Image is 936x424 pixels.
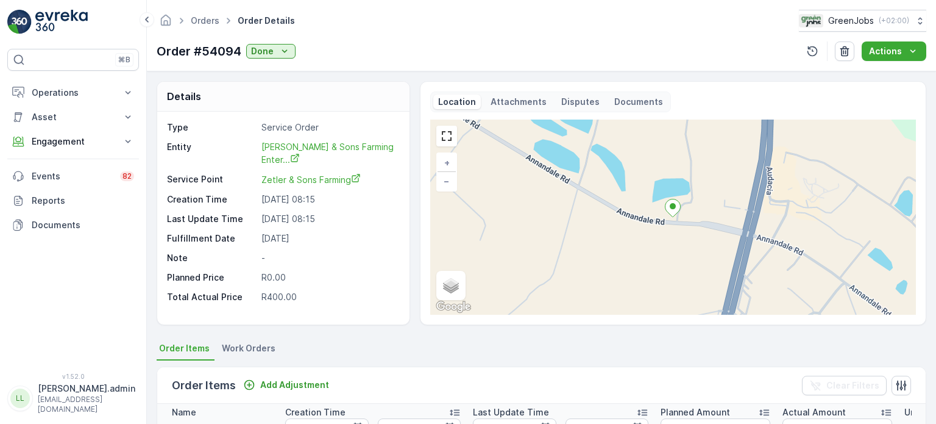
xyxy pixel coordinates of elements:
button: LL[PERSON_NAME].admin[EMAIL_ADDRESS][DOMAIN_NAME] [7,383,139,414]
p: Last Update Time [473,406,549,419]
button: Engagement [7,129,139,154]
p: Actual Amount [782,406,846,419]
p: Fulfillment Date [167,232,257,245]
p: Documents [614,96,663,108]
p: Attachments [491,96,547,108]
div: LL [10,389,30,408]
a: View Fullscreen [438,127,456,145]
p: Done [251,45,274,57]
button: Add Adjustment [238,378,334,392]
button: Operations [7,81,139,105]
p: Creation Time [285,406,346,419]
button: Done [246,44,296,59]
a: Documents [7,213,139,237]
p: Documents [32,219,134,231]
p: [DATE] [261,232,396,245]
p: 82 [122,171,132,181]
button: Asset [7,105,139,129]
p: Service Point [167,173,257,186]
a: Events82 [7,164,139,189]
p: Clear Filters [826,379,879,392]
a: Reports [7,189,139,213]
span: Order Items [159,342,210,354]
p: Operations [32,87,115,99]
button: Clear Filters [802,376,887,395]
p: Service Order [261,121,396,134]
p: Events [32,170,113,182]
span: Zetler & Sons Farming [261,174,361,185]
a: Layers [438,272,464,299]
p: Name [172,406,196,419]
p: Total Actual Price [167,291,243,303]
p: [DATE] 08:15 [261,213,396,225]
span: + [444,157,450,168]
p: Last Update Time [167,213,257,225]
a: Open this area in Google Maps (opens a new window) [433,299,473,315]
p: Actions [869,45,902,57]
span: R400.00 [261,292,297,302]
p: Order Items [172,377,236,394]
span: Work Orders [222,342,275,354]
span: Order Details [235,15,297,27]
p: Planned Price [167,271,224,284]
a: S. Zetler & Sons Farming Enter... [261,140,396,165]
p: Reports [32,195,134,207]
p: ⌘B [118,55,130,65]
p: ( +02:00 ) [879,16,909,26]
p: Order #54094 [157,42,241,60]
img: Green_Jobs_Logo.png [799,14,823,27]
p: Planned Amount [661,406,730,419]
p: Details [167,89,201,104]
p: [PERSON_NAME].admin [38,383,135,395]
span: R0.00 [261,272,286,282]
a: Homepage [159,18,172,29]
a: Zoom In [438,154,456,172]
button: GreenJobs(+02:00) [799,10,926,32]
p: Entity [167,141,257,166]
p: Creation Time [167,193,257,206]
a: Orders [191,15,219,26]
p: - [261,252,396,264]
p: Note [167,252,257,264]
img: logo_light-DOdMpM7g.png [35,10,88,34]
p: Type [167,121,257,134]
img: logo [7,10,32,34]
p: GreenJobs [828,15,874,27]
p: Engagement [32,135,115,148]
p: [DATE] 08:15 [261,193,396,206]
p: Add Adjustment [260,379,329,391]
span: − [444,176,450,186]
a: Zoom Out [438,172,456,190]
a: Zetler & Sons Farming [261,173,396,186]
p: Disputes [561,96,600,108]
span: [PERSON_NAME] & Sons Farming Enter... [261,142,396,165]
span: v 1.52.0 [7,373,139,380]
button: Actions [862,41,926,61]
p: Location [438,96,476,108]
img: Google [433,299,473,315]
p: [EMAIL_ADDRESS][DOMAIN_NAME] [38,395,135,414]
p: Asset [32,111,115,123]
